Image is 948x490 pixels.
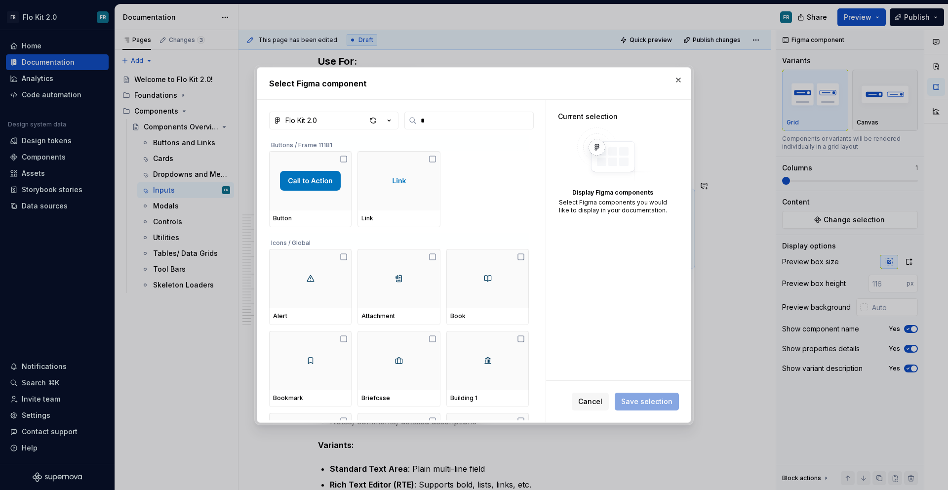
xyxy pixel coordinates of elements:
div: Buttons / Frame 11181 [269,135,529,151]
div: Link [361,214,436,222]
div: Building 1 [450,394,525,402]
div: Display Figma components [558,189,668,197]
div: Icons / Global [269,233,529,249]
button: Flo Kit 2.0 [269,112,398,129]
div: Flo Kit 2.0 [285,116,317,125]
div: Bookmark [273,394,348,402]
div: Attachment [361,312,436,320]
div: Alert [273,312,348,320]
span: Cancel [578,397,602,407]
div: Button [273,214,348,222]
h2: Select Figma component [269,78,679,89]
div: Briefcase [361,394,436,402]
button: Cancel [572,393,609,410]
div: Select Figma components you would like to display in your documentation. [558,199,668,214]
div: Book [450,312,525,320]
div: Current selection [558,112,668,122]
